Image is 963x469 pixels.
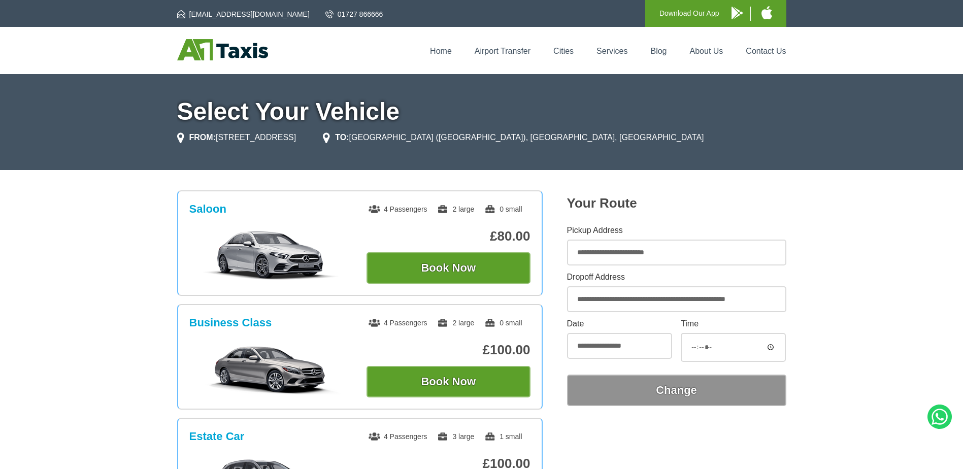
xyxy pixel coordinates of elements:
h3: Saloon [189,203,226,216]
a: Services [596,47,627,55]
span: 4 Passengers [369,319,427,327]
span: 4 Passengers [369,205,427,213]
img: Saloon [194,230,347,281]
span: 2 large [437,319,474,327]
strong: FROM: [189,133,216,142]
a: About Us [690,47,723,55]
span: 3 large [437,432,474,441]
label: Date [567,320,672,328]
p: £80.00 [367,228,530,244]
p: Download Our App [659,7,719,20]
a: Airport Transfer [475,47,530,55]
label: Dropoff Address [567,273,786,281]
button: Change [567,375,786,406]
h3: Estate Car [189,430,245,443]
label: Time [681,320,786,328]
a: 01727 866666 [325,9,383,19]
a: Contact Us [746,47,786,55]
img: A1 Taxis Android App [732,7,743,19]
strong: TO: [335,133,349,142]
h1: Select Your Vehicle [177,99,786,124]
li: [STREET_ADDRESS] [177,131,296,144]
a: Blog [650,47,667,55]
img: A1 Taxis St Albans LTD [177,39,268,60]
span: 2 large [437,205,474,213]
a: Cities [553,47,574,55]
span: 1 small [484,432,522,441]
h3: Business Class [189,316,272,329]
h2: Your Route [567,195,786,211]
label: Pickup Address [567,226,786,234]
p: £100.00 [367,342,530,358]
a: [EMAIL_ADDRESS][DOMAIN_NAME] [177,9,310,19]
li: [GEOGRAPHIC_DATA] ([GEOGRAPHIC_DATA]), [GEOGRAPHIC_DATA], [GEOGRAPHIC_DATA] [323,131,704,144]
a: Home [430,47,452,55]
button: Book Now [367,366,530,397]
img: Business Class [194,344,347,394]
img: A1 Taxis iPhone App [761,6,772,19]
span: 0 small [484,205,522,213]
span: 0 small [484,319,522,327]
button: Book Now [367,252,530,284]
span: 4 Passengers [369,432,427,441]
